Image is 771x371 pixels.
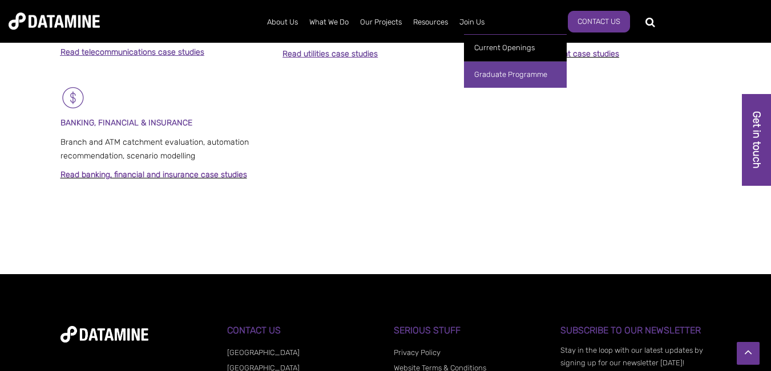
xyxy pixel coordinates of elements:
[464,61,567,88] a: Graduate Programme
[60,118,192,128] span: BANKING, FINANCIAL & INSURANCE
[9,13,100,30] img: Datamine
[560,344,711,369] p: Stay in the loop with our latest updates by signing up for our newsletter [DATE]!
[60,47,204,57] a: Read telecommunications case studies
[60,326,148,343] img: datamine-logo-white
[454,7,490,37] a: Join Us
[394,348,441,357] a: Privacy Policy
[464,34,567,61] a: Current Openings
[60,85,86,111] img: Banking & Financial
[354,7,407,37] a: Our Projects
[407,7,454,37] a: Resources
[60,170,247,180] a: Read banking, financial and insurance case studies
[227,348,300,357] a: [GEOGRAPHIC_DATA]
[227,325,377,336] h3: Contact Us
[60,137,249,161] span: Branch and ATM catchment evaluation, automation recommendation, scenario modelling
[742,94,771,186] a: Get in touch
[568,11,630,32] a: Contact Us
[394,325,544,336] h3: Serious Stuff
[560,325,711,336] h3: Subscribe to our Newsletter
[261,7,304,37] a: About Us
[282,49,378,59] a: Read utilities case studies
[304,7,354,37] a: What We Do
